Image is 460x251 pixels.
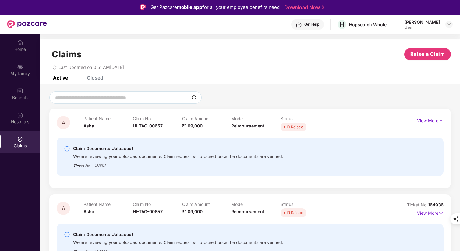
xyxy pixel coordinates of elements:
[182,116,232,121] p: Claim Amount
[17,64,23,70] img: svg+xml;base64,PHN2ZyB3aWR0aD0iMjAiIGhlaWdodD0iMjAiIHZpZXdCb3g9IjAgMCAyMCAyMCIgZmlsbD0ibm9uZSIgeG...
[231,116,281,121] p: Mode
[182,209,203,214] span: ₹1,09,000
[62,206,65,211] span: A
[281,116,330,121] p: Status
[7,20,47,28] img: New Pazcare Logo
[83,209,94,214] span: Asha
[53,75,68,81] div: Active
[287,124,303,130] div: IR Raised
[404,48,451,60] button: Raise a Claim
[428,202,444,207] span: 164936
[87,75,103,81] div: Closed
[192,95,196,100] img: svg+xml;base64,PHN2ZyBpZD0iU2VhcmNoLTMyeDMyIiB4bWxucz0iaHR0cDovL3d3dy53My5vcmcvMjAwMC9zdmciIHdpZH...
[64,146,70,152] img: svg+xml;base64,PHN2ZyBpZD0iSW5mby0yMHgyMCIgeG1sbnM9Imh0dHA6Ly93d3cudzMub3JnLzIwMDAvc3ZnIiB3aWR0aD...
[58,65,124,70] span: Last Updated on 10:51 AM[DATE]
[177,4,202,10] strong: mobile app
[231,209,264,214] span: Reimbursement
[133,116,182,121] p: Claim No
[17,40,23,46] img: svg+xml;base64,PHN2ZyBpZD0iSG9tZSIgeG1sbnM9Imh0dHA6Ly93d3cudzMub3JnLzIwMDAvc3ZnIiB3aWR0aD0iMjAiIG...
[64,231,70,238] img: svg+xml;base64,PHN2ZyBpZD0iSW5mby0yMHgyMCIgeG1sbnM9Imh0dHA6Ly93d3cudzMub3JnLzIwMDAvc3ZnIiB3aWR0aD...
[73,152,283,159] div: We are reviewing your uploaded documents. Claim request will proceed once the documents are verif...
[17,112,23,118] img: svg+xml;base64,PHN2ZyBpZD0iSG9zcGl0YWxzIiB4bWxucz0iaHR0cDovL3d3dy53My5vcmcvMjAwMC9zdmciIHdpZHRoPS...
[73,238,283,245] div: We are reviewing your uploaded documents. Claim request will proceed once the documents are verif...
[410,50,445,58] span: Raise a Claim
[340,21,344,28] span: H
[182,123,203,128] span: ₹1,09,000
[62,120,65,125] span: A
[281,202,330,207] p: Status
[83,123,94,128] span: Asha
[73,231,283,238] div: Claim Documents Uploaded!
[83,202,133,207] p: Patient Name
[182,202,232,207] p: Claim Amount
[438,210,444,217] img: svg+xml;base64,PHN2ZyB4bWxucz0iaHR0cDovL3d3dy53My5vcmcvMjAwMC9zdmciIHdpZHRoPSIxNyIgaGVpZ2h0PSIxNy...
[296,22,302,28] img: svg+xml;base64,PHN2ZyBpZD0iSGVscC0zMngzMiIgeG1sbnM9Imh0dHA6Ly93d3cudzMub3JnLzIwMDAvc3ZnIiB3aWR0aD...
[304,22,319,27] div: Get Help
[447,22,451,27] img: svg+xml;base64,PHN2ZyBpZD0iRHJvcGRvd24tMzJ4MzIiIHhtbG5zPSJodHRwOi8vd3d3LnczLm9yZy8yMDAwL3N2ZyIgd2...
[405,25,440,30] div: User
[322,4,324,11] img: Stroke
[407,202,428,207] span: Ticket No
[140,4,146,10] img: Logo
[133,123,166,128] span: HI-TAG-00657...
[231,123,264,128] span: Reimbursement
[349,22,392,27] div: Hopscotch Wholesale Trading Private Limited
[150,4,280,11] div: Get Pazcare for all your employee benefits need
[417,208,444,217] p: View More
[417,116,444,124] p: View More
[287,210,303,216] div: IR Raised
[17,136,23,142] img: svg+xml;base64,PHN2ZyBpZD0iQ2xhaW0iIHhtbG5zPSJodHRwOi8vd3d3LnczLm9yZy8yMDAwL3N2ZyIgd2lkdGg9IjIwIi...
[73,159,283,169] div: Ticket No. - 168813
[405,19,440,25] div: [PERSON_NAME]
[231,202,281,207] p: Mode
[284,4,322,11] a: Download Now
[52,65,57,70] span: redo
[52,49,82,59] h1: Claims
[17,88,23,94] img: svg+xml;base64,PHN2ZyBpZD0iQmVuZWZpdHMiIHhtbG5zPSJodHRwOi8vd3d3LnczLm9yZy8yMDAwL3N2ZyIgd2lkdGg9Ij...
[83,116,133,121] p: Patient Name
[73,145,283,152] div: Claim Documents Uploaded!
[133,202,182,207] p: Claim No
[438,117,444,124] img: svg+xml;base64,PHN2ZyB4bWxucz0iaHR0cDovL3d3dy53My5vcmcvMjAwMC9zdmciIHdpZHRoPSIxNyIgaGVpZ2h0PSIxNy...
[133,209,166,214] span: HI-TAG-00657...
